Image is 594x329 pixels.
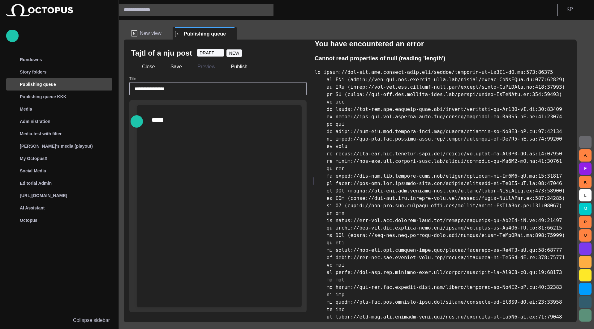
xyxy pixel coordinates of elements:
[20,106,32,112] p: Media
[579,162,592,175] button: F
[20,143,93,149] p: [PERSON_NAME]'s media (playout)
[131,48,192,58] h2: Tajtl of a nju post
[20,57,42,63] p: Rundowns
[20,205,45,211] p: AI Assistant
[20,69,46,75] p: Story folders
[6,78,112,91] div: Publishing queue
[20,81,56,87] p: Publishing queue
[6,103,112,115] div: Media
[566,6,573,13] p: K P
[579,149,592,162] button: A
[140,30,161,36] span: New view
[579,189,592,201] button: L
[131,30,137,36] p: N
[315,54,572,63] h3: Cannot read properties of null (reading 'length')
[6,128,112,140] div: Media-test with filter
[20,131,62,137] p: Media-test with filter
[129,76,136,82] label: Title
[20,118,50,124] p: Administration
[579,216,592,228] button: P
[579,176,592,188] button: K
[173,27,237,40] div: SPublishing queue
[6,214,112,226] div: Octopus
[175,31,181,37] p: S
[6,314,112,327] button: Collapse sidebar
[229,50,239,56] span: NEW
[20,180,52,186] p: Editorial Admin
[20,155,47,162] p: My OctopusX
[73,317,110,324] p: Collapse sidebar
[20,168,46,174] p: Social Media
[6,202,112,214] div: AI Assistant
[6,189,112,202] div: [URL][DOMAIN_NAME]
[200,50,214,56] span: DRAFT
[562,4,590,15] button: KP
[129,27,173,40] div: NNew view
[315,40,572,48] h2: You have encountered an error
[6,4,73,16] img: Octopus News Room
[131,61,157,72] button: Close
[20,192,67,199] p: [URL][DOMAIN_NAME]
[197,49,224,57] button: DRAFT
[220,61,250,72] button: Publish
[184,31,226,37] span: Publishing queue
[20,217,37,223] p: Octopus
[6,53,112,226] ul: main menu
[6,140,112,152] div: [PERSON_NAME]'s media (playout)
[579,229,592,242] button: U
[20,94,67,100] p: Publishing queue KKK
[160,61,184,72] button: Save
[579,203,592,215] button: M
